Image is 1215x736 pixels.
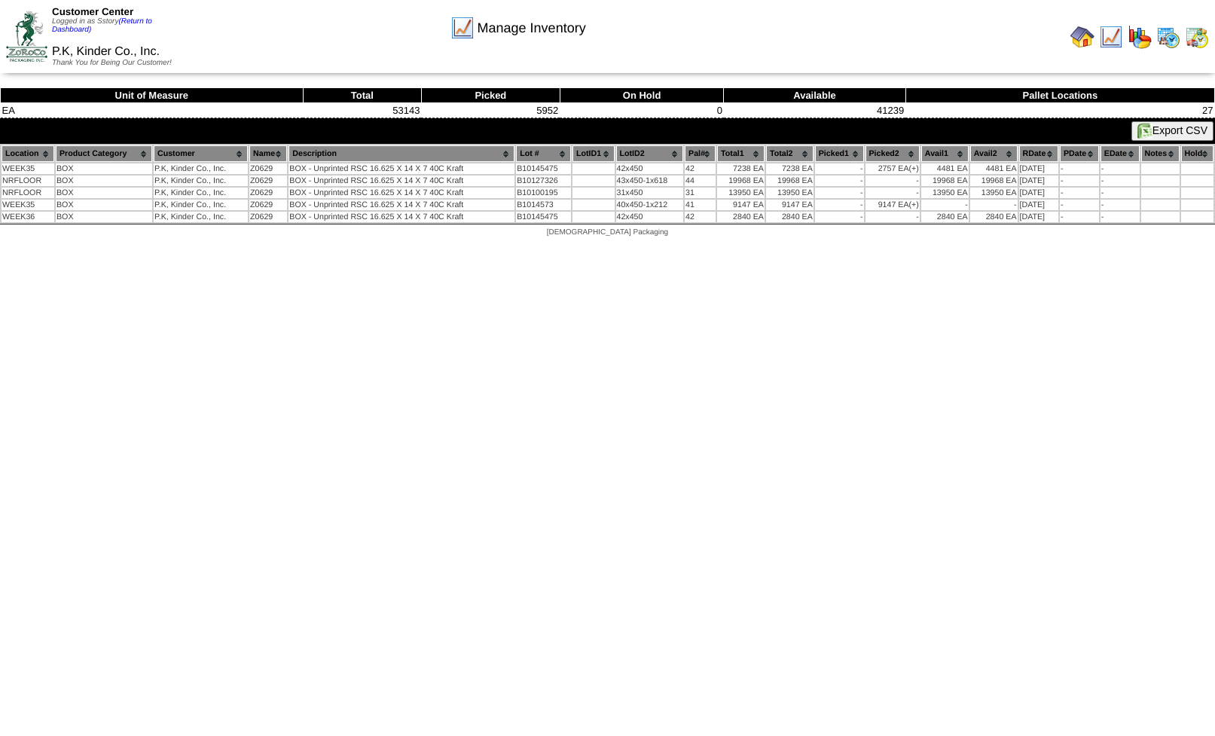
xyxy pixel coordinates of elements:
td: B10100195 [516,188,571,198]
th: Available [724,88,905,103]
td: [DATE] [1019,200,1059,210]
td: 31 [685,188,716,198]
td: 42 [685,212,716,222]
img: line_graph.gif [450,16,475,40]
th: Total [303,88,421,103]
td: [DATE] [1019,163,1059,174]
td: BOX [56,200,152,210]
td: 9147 EA [865,200,920,210]
td: Z0629 [249,212,287,222]
th: Customer [154,145,248,162]
th: Notes [1141,145,1180,162]
td: WEEK35 [2,163,54,174]
td: 7238 EA [766,163,814,174]
th: Lot # [516,145,571,162]
span: Thank You for Being Our Customer! [52,59,172,67]
th: Unit of Measure [1,88,304,103]
div: (+) [909,200,919,209]
th: Pallet Locations [905,88,1214,103]
td: 42 [685,163,716,174]
td: Z0629 [249,176,287,186]
td: BOX [56,176,152,186]
td: WEEK35 [2,200,54,210]
td: - [815,200,864,210]
td: 43x450-1x618 [616,176,684,186]
button: Export CSV [1131,121,1213,141]
span: Logged in as Sstory [52,17,152,34]
td: 19968 EA [766,176,814,186]
td: B10145475 [516,163,571,174]
th: Avail1 [921,145,969,162]
td: 13950 EA [970,188,1018,198]
td: 13950 EA [717,188,765,198]
th: LotID2 [616,145,684,162]
td: 13950 EA [921,188,969,198]
td: Z0629 [249,163,287,174]
td: - [1101,188,1140,198]
td: 4481 EA [970,163,1018,174]
td: WEEK36 [2,212,54,222]
th: EDate [1101,145,1140,162]
th: Picked1 [815,145,864,162]
span: [DEMOGRAPHIC_DATA] Packaging [547,228,668,237]
td: 7238 EA [717,163,765,174]
th: Location [2,145,54,162]
td: - [1060,200,1099,210]
img: home.gif [1070,25,1094,49]
th: Total1 [717,145,765,162]
div: (+) [909,164,919,173]
span: Customer Center [52,6,133,17]
td: - [1060,188,1099,198]
img: calendarinout.gif [1185,25,1209,49]
td: 40x450-1x212 [616,200,684,210]
td: 27 [905,103,1214,118]
img: ZoRoCo_Logo(Green%26Foil)%20jpg.webp [6,11,47,62]
td: BOX [56,163,152,174]
td: 9147 EA [717,200,765,210]
td: BOX - Unprinted RSC 16.625 X 14 X 7 40C Kraft [288,176,514,186]
td: P.K, Kinder Co., Inc. [154,163,248,174]
th: Hold [1181,145,1213,162]
td: 42x450 [616,212,684,222]
td: P.K, Kinder Co., Inc. [154,200,248,210]
td: 13950 EA [766,188,814,198]
td: BOX - Unprinted RSC 16.625 X 14 X 7 40C Kraft [288,212,514,222]
td: EA [1,103,304,118]
td: - [865,176,920,186]
td: 2840 EA [921,212,969,222]
th: Pal# [685,145,716,162]
td: - [1060,212,1099,222]
td: - [865,188,920,198]
td: Z0629 [249,188,287,198]
td: - [815,188,864,198]
th: Product Category [56,145,152,162]
td: 9147 EA [766,200,814,210]
th: Name [249,145,287,162]
td: B10145475 [516,212,571,222]
td: 2757 EA [865,163,920,174]
td: 31x450 [616,188,684,198]
td: 2840 EA [717,212,765,222]
td: NRFLOOR [2,176,54,186]
td: - [1101,176,1140,186]
td: B10127326 [516,176,571,186]
img: graph.gif [1128,25,1152,49]
th: Avail2 [970,145,1018,162]
td: [DATE] [1019,176,1059,186]
td: BOX [56,212,152,222]
td: BOX - Unprinted RSC 16.625 X 14 X 7 40C Kraft [288,200,514,210]
td: - [1060,163,1099,174]
td: 42x450 [616,163,684,174]
td: 2840 EA [766,212,814,222]
td: B1014573 [516,200,571,210]
td: BOX - Unprinted RSC 16.625 X 14 X 7 40C Kraft [288,188,514,198]
td: - [970,200,1018,210]
td: 2840 EA [970,212,1018,222]
td: 0 [560,103,724,118]
td: - [1101,200,1140,210]
td: NRFLOOR [2,188,54,198]
th: LotID1 [572,145,615,162]
td: [DATE] [1019,188,1059,198]
td: 44 [685,176,716,186]
td: P.K, Kinder Co., Inc. [154,212,248,222]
